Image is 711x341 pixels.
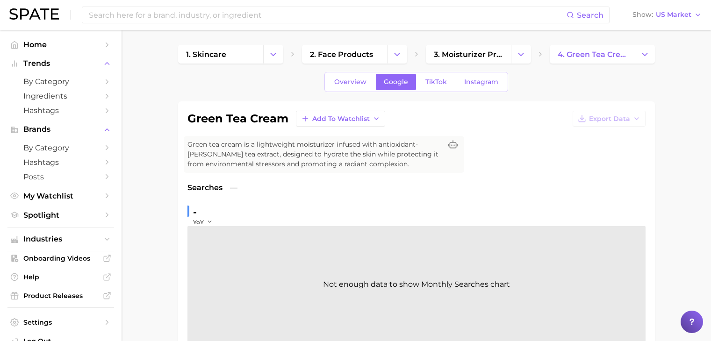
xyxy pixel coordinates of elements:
button: Export Data [573,111,646,127]
a: My Watchlist [7,189,114,203]
span: Green tea cream is a lightweight moisturizer infused with antioxidant-[PERSON_NAME] tea extract, ... [187,140,442,169]
h1: green tea cream [187,113,288,124]
span: Home [23,40,98,49]
a: Hashtags [7,155,114,170]
button: Change Category [511,45,531,64]
button: Brands [7,122,114,136]
a: Home [7,37,114,52]
a: 4. green tea cream [550,45,635,64]
span: — [230,182,237,193]
span: Searches [187,182,223,193]
span: 1. skincare [186,50,226,59]
span: Trends [23,59,98,68]
a: Google [376,74,416,90]
a: Product Releases [7,289,114,303]
span: US Market [656,12,691,17]
a: Help [7,270,114,284]
button: Trends [7,57,114,71]
span: Product Releases [23,291,98,300]
span: Show [632,12,653,17]
span: Spotlight [23,211,98,220]
span: Search [577,11,603,20]
button: Change Category [635,45,655,64]
button: Add to Watchlist [296,111,385,127]
a: Spotlight [7,208,114,222]
button: Change Category [263,45,283,64]
span: My Watchlist [23,192,98,200]
a: 1. skincare [178,45,263,64]
span: Instagram [464,78,498,86]
img: SPATE [9,8,59,20]
div: - [193,205,219,220]
span: Onboarding Videos [23,254,98,263]
input: Search here for a brand, industry, or ingredient [88,7,567,23]
a: by Category [7,74,114,89]
a: 2. face products [302,45,387,64]
span: by Category [23,77,98,86]
span: Brands [23,125,98,134]
span: Hashtags [23,106,98,115]
span: Add to Watchlist [312,115,370,123]
span: Help [23,273,98,281]
span: by Category [23,143,98,152]
span: TikTok [425,78,447,86]
span: 3. moisturizer products [434,50,503,59]
span: YoY [193,218,204,226]
span: Overview [334,78,366,86]
span: Google [384,78,408,86]
span: Industries [23,235,98,243]
a: by Category [7,141,114,155]
a: Hashtags [7,103,114,118]
button: YoY [193,218,213,226]
a: TikTok [417,74,455,90]
button: Industries [7,232,114,246]
a: Ingredients [7,89,114,103]
button: ShowUS Market [630,9,704,21]
span: 4. green tea cream [558,50,627,59]
a: 3. moisturizer products [426,45,511,64]
a: Settings [7,315,114,329]
span: Export Data [589,115,630,123]
span: Ingredients [23,92,98,100]
span: Settings [23,318,98,327]
span: 2. face products [310,50,373,59]
span: Hashtags [23,158,98,167]
span: Posts [23,172,98,181]
a: Overview [326,74,374,90]
button: Change Category [387,45,407,64]
a: Posts [7,170,114,184]
a: Onboarding Videos [7,251,114,265]
a: Instagram [456,74,506,90]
